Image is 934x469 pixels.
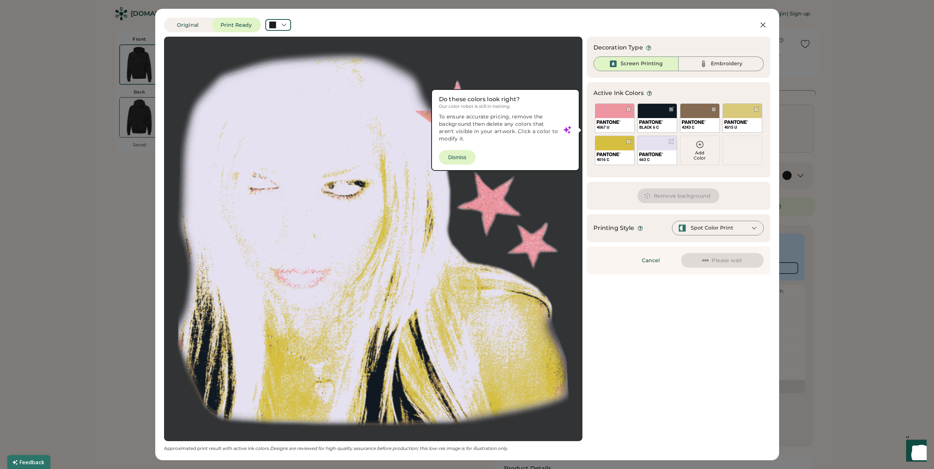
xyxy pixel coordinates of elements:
[609,59,618,68] img: Ink%20-%20Selected.svg
[597,153,621,156] img: 1024px-Pantone_logo.svg.png
[593,43,643,52] div: Decoration Type
[637,188,719,203] button: Remove background
[164,18,212,32] button: Original
[164,446,582,451] div: Approximated print result with active ink colors.
[639,157,675,162] div: 663 C
[639,125,675,130] div: BLACK 6 C
[597,120,621,124] img: 1024px-Pantone_logo.svg.png
[597,157,633,162] div: 4016 C
[639,153,663,156] img: 1024px-Pantone_logo.svg.png
[682,125,718,130] div: 4243 C
[593,89,644,98] div: Active Ink Colors
[724,125,760,130] div: 4015 U
[678,224,686,232] img: spot-color-green.svg
[212,18,261,32] button: Print Ready
[699,59,708,68] img: Thread%20-%20Unselected.svg
[625,253,677,268] button: Cancel
[682,120,706,124] img: 1024px-Pantone_logo.svg.png
[899,436,931,468] iframe: Front Chat
[724,120,748,124] img: 1024px-Pantone_logo.svg.png
[691,224,733,232] div: Spot Color Print
[711,60,742,67] div: Embroidery
[593,224,635,232] div: Printing Style
[680,150,719,161] div: Add Color
[621,60,663,67] div: Screen Printing
[597,125,633,130] div: 4067 U
[681,253,764,268] button: Please wait
[639,120,663,124] img: 1024px-Pantone_logo.svg.png
[270,446,508,451] em: Designs are reviewed for high-quality assurance before production; this low-res image is for illu...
